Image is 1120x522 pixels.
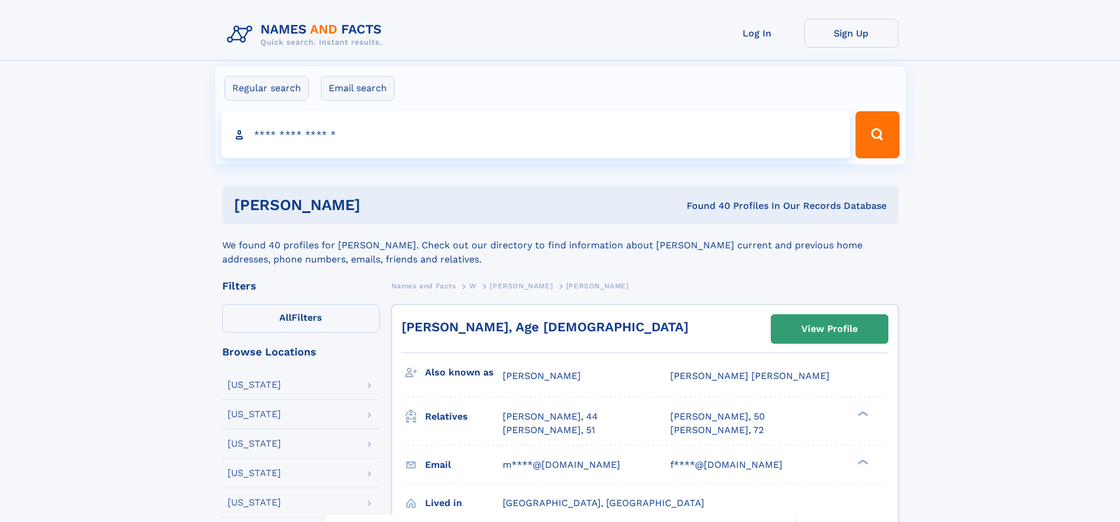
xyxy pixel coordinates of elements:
span: [GEOGRAPHIC_DATA], [GEOGRAPHIC_DATA] [503,497,704,508]
h3: Email [425,455,503,475]
span: [PERSON_NAME] [503,370,581,381]
div: Filters [222,281,380,291]
div: [US_STATE] [228,410,281,419]
img: Logo Names and Facts [222,19,392,51]
span: [PERSON_NAME] [PERSON_NAME] [670,370,830,381]
a: Sign Up [804,19,898,48]
div: We found 40 profiles for [PERSON_NAME]. Check out our directory to find information about [PERSON... [222,224,898,267]
h3: Relatives [425,407,503,427]
a: [PERSON_NAME], 72 [670,424,764,437]
label: Email search [321,76,394,101]
label: Filters [222,304,380,333]
label: Regular search [225,76,309,101]
a: [PERSON_NAME], 50 [670,410,765,423]
span: All [279,312,292,323]
a: [PERSON_NAME], Age [DEMOGRAPHIC_DATA] [402,320,688,334]
div: [US_STATE] [228,468,281,478]
a: [PERSON_NAME] [490,278,553,293]
a: [PERSON_NAME], 51 [503,424,595,437]
input: search input [221,111,851,158]
div: ❯ [855,458,869,466]
div: View Profile [801,315,858,343]
h3: Also known as [425,363,503,383]
div: Found 40 Profiles In Our Records Database [523,200,887,212]
div: [US_STATE] [228,439,281,448]
div: Browse Locations [222,347,380,357]
a: [PERSON_NAME], 44 [503,410,598,423]
h3: Lived in [425,493,503,513]
div: [US_STATE] [228,380,281,390]
a: Names and Facts [392,278,456,293]
h1: [PERSON_NAME] [234,198,524,212]
a: W [469,278,477,293]
button: Search Button [855,111,899,158]
span: [PERSON_NAME] [566,282,629,290]
a: Log In [710,19,804,48]
span: [PERSON_NAME] [490,282,553,290]
div: ❯ [855,410,869,418]
div: [US_STATE] [228,498,281,507]
a: View Profile [771,315,888,343]
span: W [469,282,477,290]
